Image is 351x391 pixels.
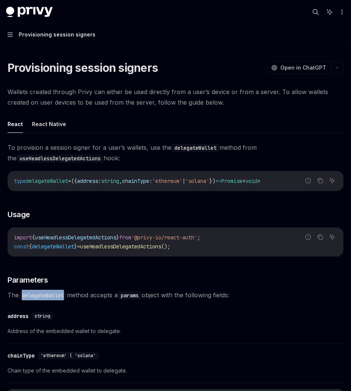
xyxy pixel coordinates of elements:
span: < [242,178,245,184]
code: params [118,291,142,300]
span: To provision a session signer for a user’s wallets, use the method from the hook: [8,142,343,163]
div: address [8,312,29,320]
button: Copy the contents from the code block [315,232,325,242]
span: chainType [122,178,149,184]
span: const [14,243,29,250]
span: address [77,178,98,184]
button: Open in ChatGPT [266,61,331,74]
span: : [149,178,152,184]
span: void [245,178,257,184]
span: '@privy-io/react-auth' [131,234,197,241]
span: Usage [8,209,30,220]
div: chainType [8,352,35,359]
div: Provisioning session signers [19,30,95,39]
span: 'ethereum' [152,178,182,184]
span: ({ [71,178,77,184]
span: (); [161,243,170,250]
span: : [98,178,101,184]
button: Ask AI [327,232,337,242]
code: delegateWallet [171,144,219,152]
button: React Native [32,115,66,133]
span: ; [197,234,200,241]
span: from [119,234,131,241]
button: Report incorrect code [303,176,313,186]
button: Copy the contents from the code block [315,176,325,186]
span: > [257,178,260,184]
span: useHeadlessDelegatedActions [35,234,116,241]
span: type [14,178,26,184]
span: , [119,178,122,184]
span: 'ethereum' | 'solana' [41,353,96,359]
button: Ask AI [327,176,337,186]
span: { [29,243,32,250]
span: => [215,178,221,184]
span: delegateWallet [26,178,68,184]
span: { [32,234,35,241]
span: Parameters [8,275,48,285]
span: }) [209,178,215,184]
span: 'solana' [185,178,209,184]
span: Address of the embedded wallet to delegate. [8,327,343,336]
span: = [77,243,80,250]
span: } [116,234,119,241]
span: Wallets created through Privy can either be used directly from a user’s device or from a server. ... [8,87,343,108]
span: Chain type of the embedded wallet to delegate. [8,366,343,375]
code: useHeadlessDelegatedActions [17,154,104,163]
button: Report incorrect code [303,232,313,242]
span: | [182,178,185,184]
span: useHeadlessDelegatedActions [80,243,161,250]
span: The method accepts a object with the following fields: [8,290,343,300]
button: React [8,115,23,133]
h1: Provisioning session signers [8,61,158,75]
span: } [74,243,77,250]
span: Open in ChatGPT [280,64,326,72]
span: import [14,234,32,241]
span: Promise [221,178,242,184]
img: dark logo [6,7,53,17]
button: More actions [337,7,345,17]
span: string [101,178,119,184]
span: = [68,178,71,184]
code: delegateWallet [19,291,67,300]
span: string [35,313,50,319]
span: delegateWallet [32,243,74,250]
